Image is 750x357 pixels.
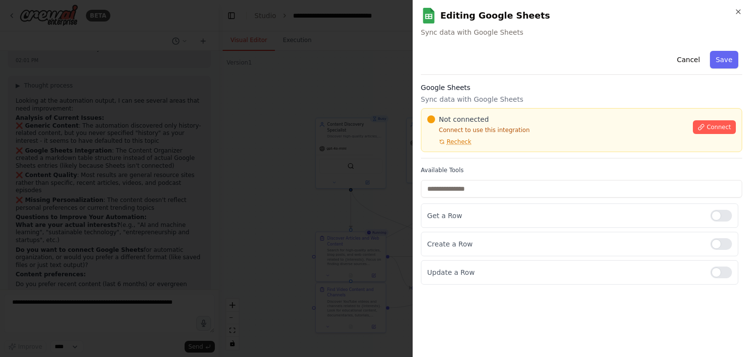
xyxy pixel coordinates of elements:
span: Sync data with Google Sheets [421,27,742,37]
p: Sync data with Google Sheets [421,94,742,104]
span: Not connected [439,114,489,124]
button: Recheck [427,138,471,146]
h3: Google Sheets [421,83,742,92]
p: Create a Row [427,239,703,249]
span: Recheck [447,138,471,146]
img: Google Sheets [421,8,437,23]
button: Cancel [671,51,706,68]
p: Get a Row [427,211,703,221]
p: Update a Row [427,268,703,277]
h2: Editing Google Sheets [421,8,742,23]
p: Connect to use this integration [427,126,687,134]
span: Connect [707,123,731,131]
button: Save [710,51,738,68]
button: Connect [693,120,736,134]
label: Available Tools [421,166,742,174]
